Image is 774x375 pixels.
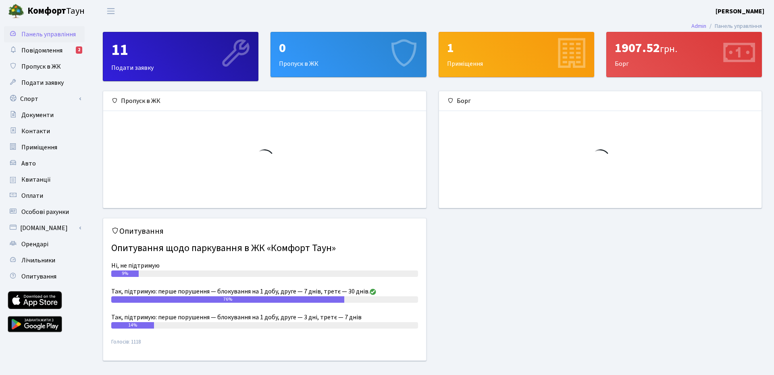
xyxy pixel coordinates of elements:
[439,32,594,77] a: 1Приміщення
[439,91,762,111] div: Борг
[27,4,66,17] b: Комфорт
[21,143,57,152] span: Приміщення
[21,240,48,249] span: Орендарі
[4,42,85,59] a: Повідомлення2
[111,239,418,258] h4: Опитування щодо паркування в ЖК «Комфорт Таун»
[27,4,85,18] span: Таун
[21,46,62,55] span: Повідомлення
[660,42,677,56] span: грн.
[4,59,85,75] a: Пропуск в ЖК
[447,40,586,56] div: 1
[111,296,344,303] div: 76%
[21,78,64,87] span: Подати заявку
[111,270,139,277] div: 9%
[4,204,85,220] a: Особові рахунки
[111,287,418,296] div: Так, підтримую: перше порушення — блокування на 1 добу, друге — 7 днів, третє — 30 днів.
[615,40,753,56] div: 1907.52
[716,7,764,16] b: [PERSON_NAME]
[21,207,69,216] span: Особові рахунки
[4,155,85,172] a: Авто
[21,111,54,119] span: Документи
[4,107,85,123] a: Документи
[270,32,426,77] a: 0Пропуск в ЖК
[691,22,706,30] a: Admin
[111,312,418,322] div: Так, підтримую: перше порушення — блокування на 1 добу, друге — 3 дні, третє — 7 днів
[101,4,121,18] button: Переключити навігацію
[21,62,61,71] span: Пропуск в ЖК
[21,272,56,281] span: Опитування
[103,91,426,111] div: Пропуск в ЖК
[4,139,85,155] a: Приміщення
[706,22,762,31] li: Панель управління
[21,191,43,200] span: Оплати
[76,46,82,54] div: 2
[111,261,418,270] div: Ні, не підтримую
[8,3,24,19] img: logo.png
[439,32,594,77] div: Приміщення
[4,75,85,91] a: Подати заявку
[607,32,762,77] div: Борг
[21,30,76,39] span: Панель управління
[4,268,85,285] a: Опитування
[4,252,85,268] a: Лічильники
[103,32,258,81] a: 11Подати заявку
[111,322,154,329] div: 14%
[271,32,426,77] div: Пропуск в ЖК
[4,188,85,204] a: Оплати
[4,26,85,42] a: Панель управління
[21,159,36,168] span: Авто
[21,175,51,184] span: Квитанції
[21,127,50,136] span: Контакти
[111,338,418,352] small: Голосів: 1118
[103,32,258,81] div: Подати заявку
[4,91,85,107] a: Спорт
[679,18,774,35] nav: breadcrumb
[111,226,418,236] h5: Опитування
[716,6,764,16] a: [PERSON_NAME]
[4,236,85,252] a: Орендарі
[279,40,418,56] div: 0
[4,220,85,236] a: [DOMAIN_NAME]
[4,172,85,188] a: Квитанції
[111,40,250,60] div: 11
[21,256,55,265] span: Лічильники
[4,123,85,139] a: Контакти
